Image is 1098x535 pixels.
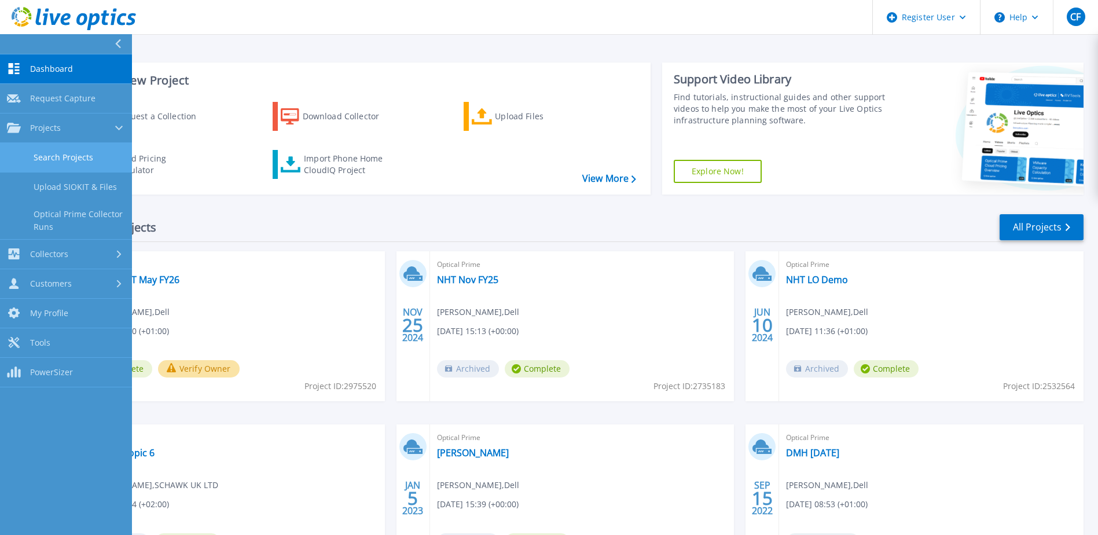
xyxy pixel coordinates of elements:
[752,493,773,503] span: 15
[304,153,394,176] div: Import Phone Home CloudIQ Project
[786,447,839,459] a: DMH [DATE]
[751,477,773,519] div: SEP 2022
[786,360,848,378] span: Archived
[407,493,418,503] span: 5
[495,105,587,128] div: Upload Files
[437,306,519,318] span: [PERSON_NAME] , Dell
[87,274,179,285] a: Cathal NHT May FY26
[30,64,73,74] span: Dashboard
[437,447,509,459] a: [PERSON_NAME]
[87,479,218,492] span: [PERSON_NAME] , SCHAWK UK LTD
[674,160,762,183] a: Explore Now!
[751,304,773,346] div: JUN 2024
[437,431,728,444] span: Optical Prime
[304,380,376,393] span: Project ID: 2975520
[437,479,519,492] span: [PERSON_NAME] , Dell
[653,380,725,393] span: Project ID: 2735183
[786,274,848,285] a: NHT LO Demo
[115,105,208,128] div: Request a Collection
[303,105,395,128] div: Download Collector
[87,258,378,271] span: Optical Prime
[505,360,570,378] span: Complete
[786,306,868,318] span: [PERSON_NAME] , Dell
[30,338,50,348] span: Tools
[582,173,636,184] a: View More
[30,279,72,289] span: Customers
[752,320,773,330] span: 10
[402,320,423,330] span: 25
[437,274,498,285] a: NHT Nov FY25
[87,431,378,444] span: Optical Prime
[82,102,211,131] a: Request a Collection
[464,102,593,131] a: Upload Files
[437,325,519,338] span: [DATE] 15:13 (+00:00)
[437,360,499,378] span: Archived
[82,150,211,179] a: Cloud Pricing Calculator
[786,431,1077,444] span: Optical Prime
[30,249,68,259] span: Collectors
[1003,380,1075,393] span: Project ID: 2532564
[437,258,728,271] span: Optical Prime
[82,74,636,87] h3: Start a New Project
[402,477,424,519] div: JAN 2023
[158,360,240,378] button: Verify Owner
[854,360,919,378] span: Complete
[786,258,1077,271] span: Optical Prime
[273,102,402,131] a: Download Collector
[30,367,73,378] span: PowerSizer
[30,93,96,104] span: Request Capture
[786,498,868,511] span: [DATE] 08:53 (+01:00)
[786,325,868,338] span: [DATE] 11:36 (+01:00)
[674,91,888,126] div: Find tutorials, instructional guides and other support videos to help you make the most of your L...
[30,123,61,133] span: Projects
[786,479,868,492] span: [PERSON_NAME] , Dell
[30,308,68,318] span: My Profile
[1000,214,1084,240] a: All Projects
[402,304,424,346] div: NOV 2024
[1070,12,1081,21] span: CF
[113,153,206,176] div: Cloud Pricing Calculator
[674,72,888,87] div: Support Video Library
[437,498,519,511] span: [DATE] 15:39 (+00:00)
